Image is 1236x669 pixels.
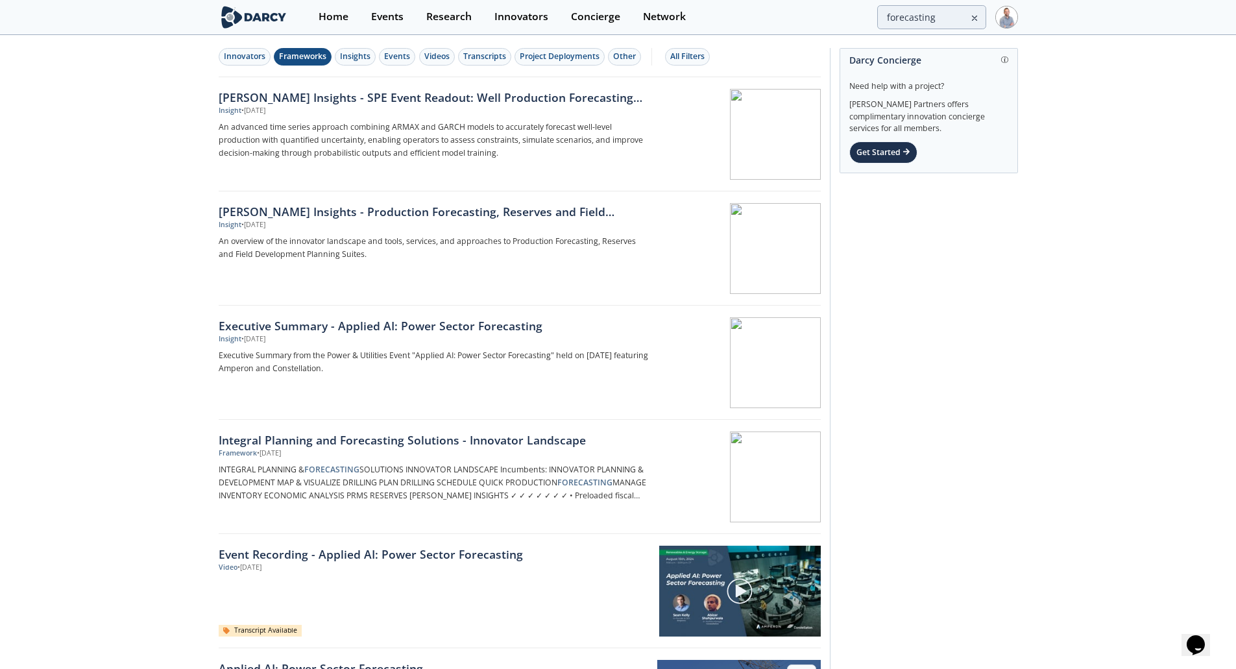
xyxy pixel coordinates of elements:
[458,48,511,66] button: Transcripts
[219,463,648,502] p: INTEGRAL PLANNING & SOLUTIONS INNOVATOR LANDSCAPE Incumbents: INNOVATOR PLANNING & DEVELOPMENT MA...
[849,141,917,164] div: Get Started
[995,6,1018,29] img: Profile
[520,51,600,62] div: Project Deployments
[557,477,612,488] strong: FORECASTING
[849,49,1008,71] div: Darcy Concierge
[379,48,415,66] button: Events
[241,220,265,230] div: • [DATE]
[613,51,636,62] div: Other
[426,12,472,22] div: Research
[219,546,650,563] a: Event Recording - Applied AI: Power Sector Forecasting
[371,12,404,22] div: Events
[219,334,241,345] div: Insight
[219,317,648,334] div: Executive Summary - Applied AI: Power Sector Forecasting
[494,12,548,22] div: Innovators
[241,334,265,345] div: • [DATE]
[1001,56,1008,64] img: information.svg
[726,578,753,605] img: play-chapters-gray.svg
[571,12,620,22] div: Concierge
[219,191,821,306] a: [PERSON_NAME] Insights - Production Forecasting, Reserves and Field Development Planning Suites I...
[424,51,450,62] div: Videos
[219,6,289,29] img: logo-wide.svg
[319,12,348,22] div: Home
[384,51,410,62] div: Events
[219,121,648,160] p: An advanced time series approach combining ARMAX and GARCH models to accurately forecast well-lev...
[279,51,326,62] div: Frameworks
[237,563,261,573] div: • [DATE]
[219,48,271,66] button: Innovators
[219,349,648,375] p: Executive Summary from the Power & Utilities Event "Applied AI: Power Sector Forecasting" held on...
[219,89,648,106] div: [PERSON_NAME] Insights - SPE Event Readout: Well Production Forecasting with ARMAX-GARCH Models
[419,48,455,66] button: Videos
[219,220,241,230] div: Insight
[608,48,641,66] button: Other
[463,51,506,62] div: Transcripts
[643,12,686,22] div: Network
[849,92,1008,135] div: [PERSON_NAME] Partners offers complimentary innovation concierge services for all members.
[304,464,359,475] strong: FORECASTING
[1181,617,1223,656] iframe: chat widget
[219,235,648,261] p: An overview of the innovator landscape and tools, services, and approaches to Production Forecast...
[219,203,648,220] div: [PERSON_NAME] Insights - Production Forecasting, Reserves and Field Development Planning Suites
[219,625,302,637] div: Transcript Available
[241,106,265,116] div: • [DATE]
[257,448,281,459] div: • [DATE]
[219,448,257,459] div: Framework
[219,563,237,573] div: Video
[877,5,986,29] input: Advanced Search
[219,106,241,116] div: Insight
[515,48,605,66] button: Project Deployments
[219,77,821,191] a: [PERSON_NAME] Insights - SPE Event Readout: Well Production Forecasting with ARMAX-GARCH Models I...
[335,48,376,66] button: Insights
[224,51,265,62] div: Innovators
[665,48,710,66] button: All Filters
[340,51,370,62] div: Insights
[219,420,821,534] a: Integral Planning and Forecasting Solutions - Innovator Landscape Framework •[DATE] INTEGRAL PLAN...
[219,306,821,420] a: Executive Summary - Applied AI: Power Sector Forecasting Insight •[DATE] Executive Summary from t...
[670,51,705,62] div: All Filters
[219,432,648,448] div: Integral Planning and Forecasting Solutions - Innovator Landscape
[849,71,1008,92] div: Need help with a project?
[274,48,332,66] button: Frameworks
